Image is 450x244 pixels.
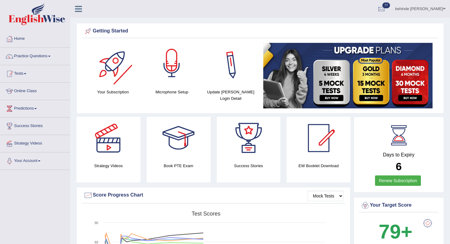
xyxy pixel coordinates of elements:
[84,27,437,36] div: Getting Started
[0,135,70,150] a: Strategy Videos
[0,100,70,115] a: Predictions
[95,221,98,225] text: 90
[287,163,351,169] h4: EW Booklet Download
[263,43,433,108] img: small5.jpg
[0,118,70,133] a: Success Stories
[0,83,70,98] a: Online Class
[0,30,70,46] a: Home
[77,163,141,169] h4: Strategy Videos
[0,152,70,168] a: Your Account
[0,65,70,81] a: Tests
[192,211,220,217] tspan: Test scores
[361,152,437,158] h4: Days to Expiry
[147,163,211,169] h4: Book PTE Exam
[87,89,139,95] h4: Your Subscription
[382,2,390,8] span: 77
[0,48,70,63] a: Practice Questions
[204,89,257,102] h4: Update [PERSON_NAME] Login Detail
[379,220,412,243] b: 79+
[95,240,98,244] text: 60
[145,89,198,95] h4: Microphone Setup
[217,163,281,169] h4: Success Stories
[361,201,437,210] div: Your Target Score
[84,191,343,200] div: Score Progress Chart
[396,160,402,172] b: 6
[375,175,421,186] a: Renew Subscription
